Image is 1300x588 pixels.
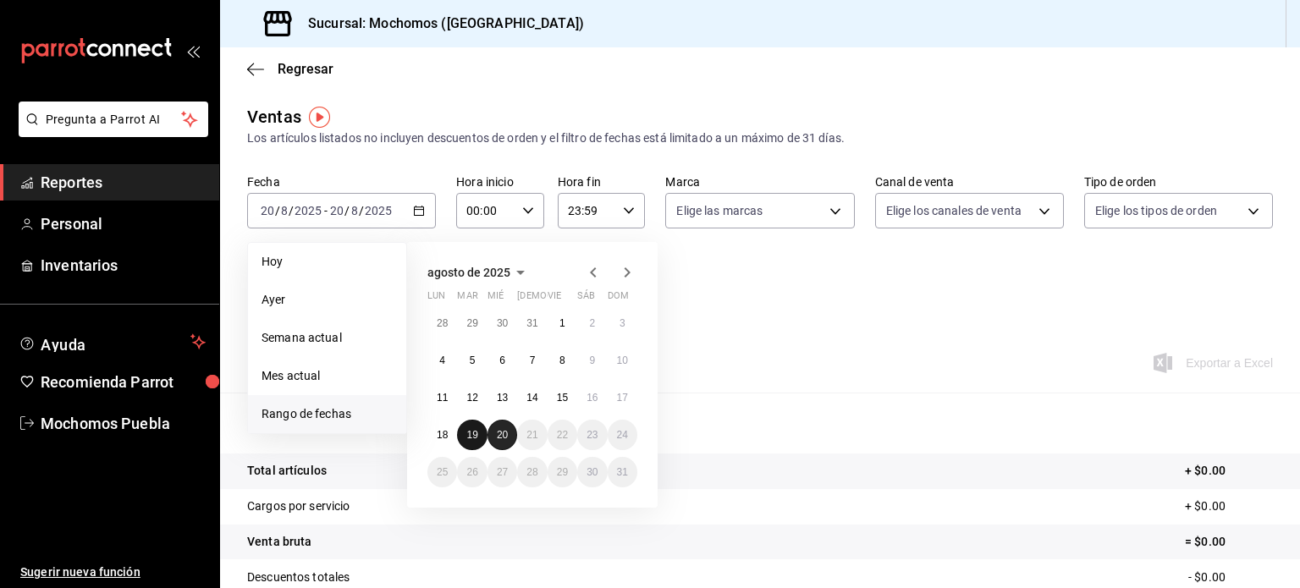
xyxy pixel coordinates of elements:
span: Elige las marcas [676,202,763,219]
label: Hora inicio [456,176,544,188]
button: 27 de agosto de 2025 [487,457,517,487]
p: + $0.00 [1185,462,1273,480]
input: -- [329,204,344,217]
abbr: 22 de agosto de 2025 [557,429,568,441]
abbr: 2 de agosto de 2025 [589,317,595,329]
button: 18 de agosto de 2025 [427,420,457,450]
abbr: 26 de agosto de 2025 [466,466,477,478]
button: 7 de agosto de 2025 [517,345,547,376]
abbr: 10 de agosto de 2025 [617,354,628,366]
abbr: 11 de agosto de 2025 [437,392,448,404]
button: 25 de agosto de 2025 [427,457,457,487]
abbr: jueves [517,290,617,308]
span: Reportes [41,171,206,194]
abbr: 18 de agosto de 2025 [437,429,448,441]
button: agosto de 2025 [427,262,531,283]
input: -- [260,204,275,217]
span: Personal [41,212,206,235]
abbr: 12 de agosto de 2025 [466,392,477,404]
abbr: 14 de agosto de 2025 [526,392,537,404]
abbr: 23 de agosto de 2025 [587,429,598,441]
button: 20 de agosto de 2025 [487,420,517,450]
span: Recomienda Parrot [41,371,206,393]
span: / [359,204,364,217]
button: 15 de agosto de 2025 [548,382,577,413]
abbr: 30 de julio de 2025 [497,317,508,329]
button: 29 de julio de 2025 [457,308,487,338]
input: -- [280,204,289,217]
button: 2 de agosto de 2025 [577,308,607,338]
p: + $0.00 [1185,497,1273,515]
abbr: 30 de agosto de 2025 [587,466,598,478]
abbr: 7 de agosto de 2025 [530,354,536,366]
button: 9 de agosto de 2025 [577,345,607,376]
button: 16 de agosto de 2025 [577,382,607,413]
span: Ayer [262,291,393,309]
input: -- [350,204,359,217]
button: 13 de agosto de 2025 [487,382,517,413]
p: - $0.00 [1188,569,1273,586]
button: 4 de agosto de 2025 [427,345,457,376]
abbr: 17 de agosto de 2025 [617,392,628,404]
abbr: 4 de agosto de 2025 [439,354,445,366]
span: Rango de fechas [262,405,393,423]
abbr: sábado [577,290,595,308]
abbr: 28 de julio de 2025 [437,317,448,329]
span: Ayuda [41,332,184,352]
span: Regresar [278,61,333,77]
abbr: 3 de agosto de 2025 [620,317,625,329]
span: - [324,204,328,217]
button: 12 de agosto de 2025 [457,382,487,413]
abbr: 29 de julio de 2025 [466,317,477,329]
button: 6 de agosto de 2025 [487,345,517,376]
button: 24 de agosto de 2025 [608,420,637,450]
abbr: 9 de agosto de 2025 [589,354,595,366]
button: 10 de agosto de 2025 [608,345,637,376]
button: 1 de agosto de 2025 [548,308,577,338]
abbr: 19 de agosto de 2025 [466,429,477,441]
abbr: viernes [548,290,561,308]
input: ---- [364,204,393,217]
span: Mes actual [262,367,393,385]
abbr: 31 de julio de 2025 [526,317,537,329]
label: Canal de venta [875,176,1064,188]
abbr: 8 de agosto de 2025 [559,354,565,366]
button: 3 de agosto de 2025 [608,308,637,338]
button: 26 de agosto de 2025 [457,457,487,487]
abbr: lunes [427,290,445,308]
label: Marca [665,176,854,188]
span: Semana actual [262,329,393,347]
abbr: martes [457,290,477,308]
label: Hora fin [558,176,646,188]
abbr: 21 de agosto de 2025 [526,429,537,441]
span: / [344,204,350,217]
abbr: 6 de agosto de 2025 [499,354,505,366]
button: Regresar [247,61,333,77]
p: Venta bruta [247,533,311,551]
span: Hoy [262,253,393,271]
button: 29 de agosto de 2025 [548,457,577,487]
button: 5 de agosto de 2025 [457,345,487,376]
button: 8 de agosto de 2025 [548,345,577,376]
abbr: 20 de agosto de 2025 [497,429,508,441]
img: Tooltip marker [309,107,330,128]
abbr: 16 de agosto de 2025 [587,392,598,404]
button: 22 de agosto de 2025 [548,420,577,450]
h3: Sucursal: Mochomos ([GEOGRAPHIC_DATA]) [295,14,584,34]
button: 28 de agosto de 2025 [517,457,547,487]
abbr: 27 de agosto de 2025 [497,466,508,478]
p: Total artículos [247,462,327,480]
abbr: 24 de agosto de 2025 [617,429,628,441]
span: Inventarios [41,254,206,277]
span: Pregunta a Parrot AI [46,111,182,129]
div: Los artículos listados no incluyen descuentos de orden y el filtro de fechas está limitado a un m... [247,129,1273,147]
button: 31 de agosto de 2025 [608,457,637,487]
button: 11 de agosto de 2025 [427,382,457,413]
label: Fecha [247,176,436,188]
abbr: miércoles [487,290,504,308]
span: Elige los tipos de orden [1095,202,1217,219]
button: open_drawer_menu [186,44,200,58]
abbr: 31 de agosto de 2025 [617,466,628,478]
span: Elige los canales de venta [886,202,1022,219]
